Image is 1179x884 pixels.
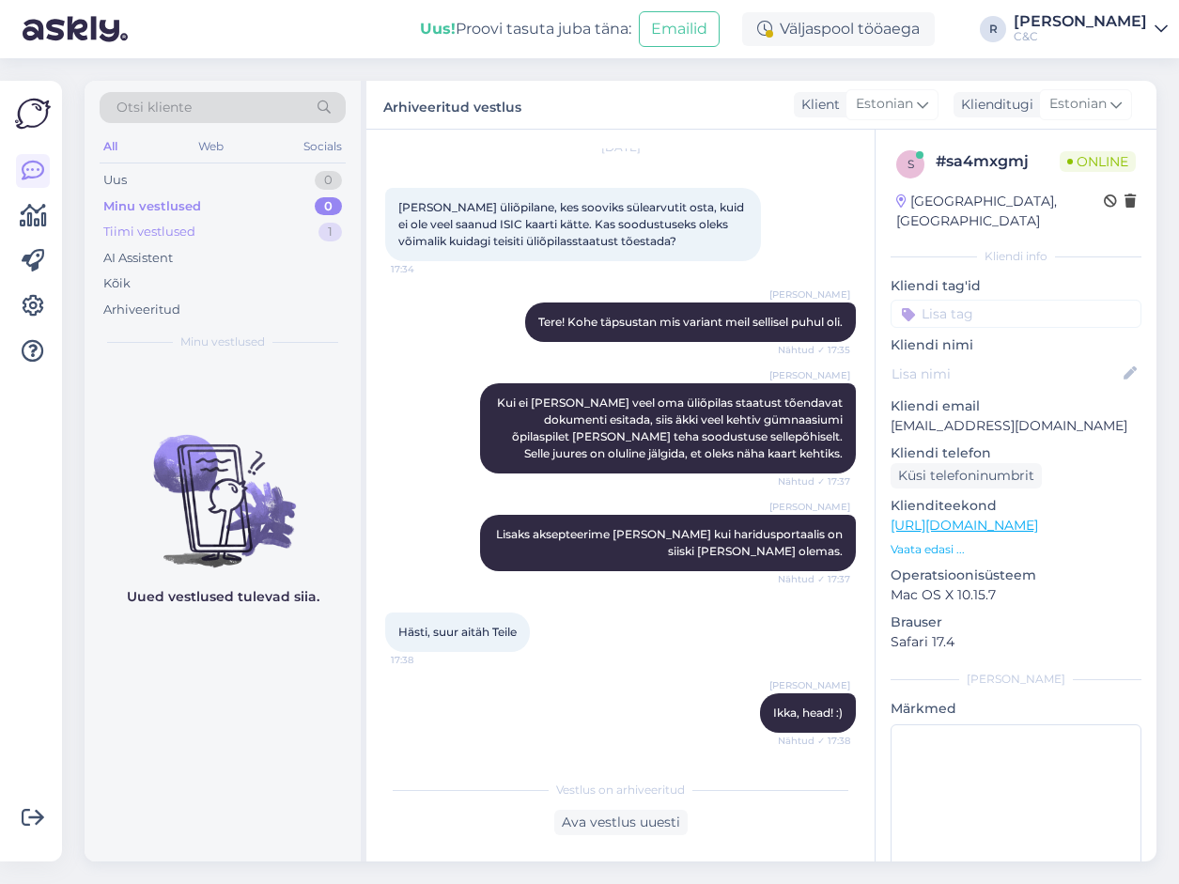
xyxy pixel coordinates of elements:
[391,262,461,276] span: 17:34
[103,171,127,190] div: Uus
[891,396,1141,416] p: Kliendi email
[891,699,1141,719] p: Märkmed
[954,95,1033,115] div: Klienditugi
[891,443,1141,463] p: Kliendi telefon
[896,192,1104,231] div: [GEOGRAPHIC_DATA], [GEOGRAPHIC_DATA]
[1014,29,1147,44] div: C&C
[908,157,914,171] span: s
[538,315,843,329] span: Tere! Kohe täpsustan mis variant meil sellisel puhul oli.
[742,12,935,46] div: Väljaspool tööaega
[936,150,1060,173] div: # sa4mxgmj
[778,734,850,748] span: Nähtud ✓ 17:38
[103,249,173,268] div: AI Assistent
[318,223,342,241] div: 1
[891,463,1042,489] div: Küsi telefoninumbrit
[315,171,342,190] div: 0
[1060,151,1136,172] span: Online
[300,134,346,159] div: Socials
[554,810,688,835] div: Ava vestlus uuesti
[420,20,456,38] b: Uus!
[980,16,1006,42] div: R
[391,653,461,667] span: 17:38
[778,572,850,586] span: Nähtud ✓ 17:37
[891,613,1141,632] p: Brauser
[891,335,1141,355] p: Kliendi nimi
[1014,14,1168,44] a: [PERSON_NAME]C&C
[769,368,850,382] span: [PERSON_NAME]
[778,474,850,489] span: Nähtud ✓ 17:37
[194,134,227,159] div: Web
[100,134,121,159] div: All
[891,632,1141,652] p: Safari 17.4
[103,301,180,319] div: Arhiveeritud
[497,395,845,460] span: Kui ei [PERSON_NAME] veel oma üliõpilas staatust tõendavat dokumenti esitada, siis äkki veel keht...
[639,11,720,47] button: Emailid
[891,566,1141,585] p: Operatsioonisüsteem
[769,678,850,692] span: [PERSON_NAME]
[420,18,631,40] div: Proovi tasuta juba täna:
[103,274,131,293] div: Kõik
[1014,14,1147,29] div: [PERSON_NAME]
[398,200,747,248] span: [PERSON_NAME] üliõpilane, kes sooviks sülearvutit osta, kuid ei ole veel saanud ISIC kaarti kätte...
[891,671,1141,688] div: [PERSON_NAME]
[856,94,913,115] span: Estonian
[398,625,517,639] span: Hästi, suur aitäh Teile
[891,517,1038,534] a: [URL][DOMAIN_NAME]
[891,585,1141,605] p: Mac OS X 10.15.7
[891,416,1141,436] p: [EMAIL_ADDRESS][DOMAIN_NAME]
[892,364,1120,384] input: Lisa nimi
[556,782,685,799] span: Vestlus on arhiveeritud
[773,706,843,720] span: Ikka, head! :)
[891,276,1141,296] p: Kliendi tag'id
[116,98,192,117] span: Otsi kliente
[769,500,850,514] span: [PERSON_NAME]
[778,343,850,357] span: Nähtud ✓ 17:35
[891,300,1141,328] input: Lisa tag
[180,333,265,350] span: Minu vestlused
[15,96,51,132] img: Askly Logo
[496,527,845,558] span: Lisaks aksepteerime [PERSON_NAME] kui haridusportaalis on siiski [PERSON_NAME] olemas.
[127,587,319,607] p: Uued vestlused tulevad siia.
[891,248,1141,265] div: Kliendi info
[85,401,361,570] img: No chats
[383,92,521,117] label: Arhiveeritud vestlus
[1049,94,1107,115] span: Estonian
[103,197,201,216] div: Minu vestlused
[794,95,840,115] div: Klient
[315,197,342,216] div: 0
[891,496,1141,516] p: Klienditeekond
[891,541,1141,558] p: Vaata edasi ...
[103,223,195,241] div: Tiimi vestlused
[769,287,850,302] span: [PERSON_NAME]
